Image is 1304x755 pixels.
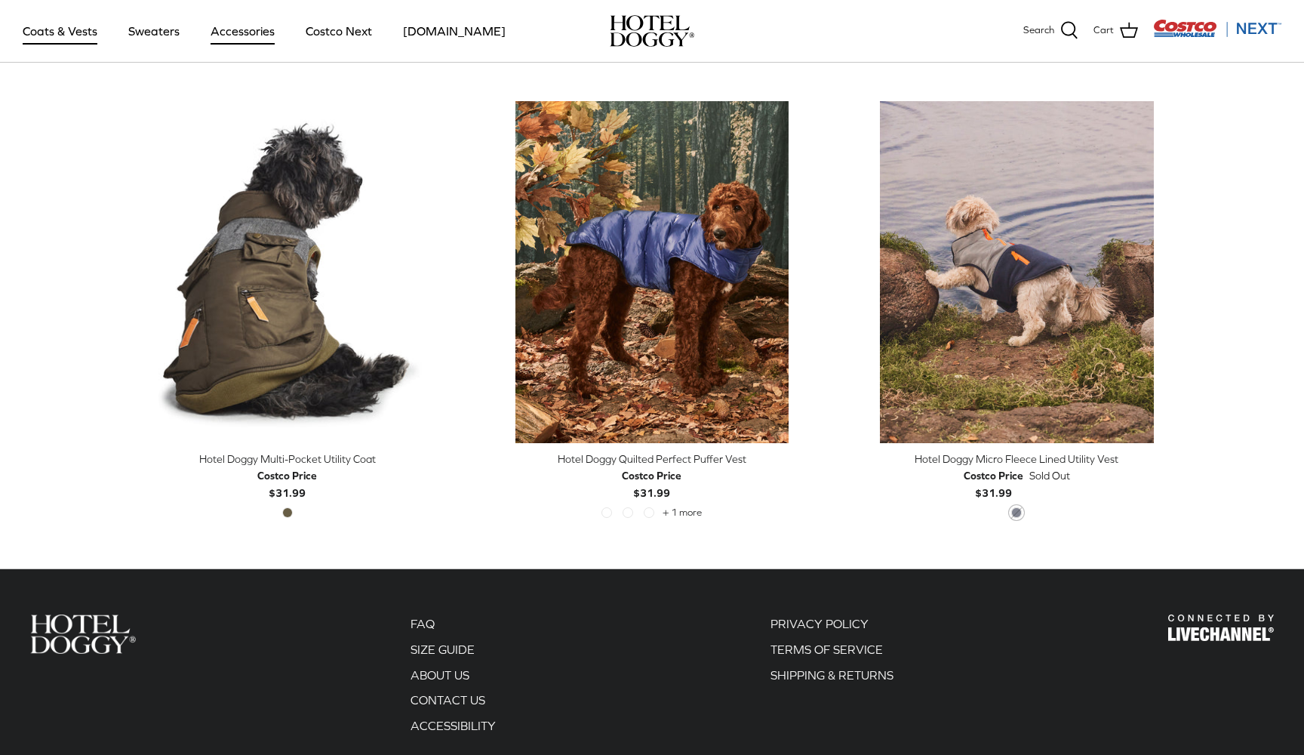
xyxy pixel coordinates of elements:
b: $31.99 [622,467,681,498]
a: Visit Costco Next [1153,29,1281,40]
div: Secondary navigation [755,615,909,741]
a: [DOMAIN_NAME] [389,5,519,57]
div: Hotel Doggy Multi-Pocket Utility Coat [116,451,458,467]
span: Search [1023,23,1054,39]
a: Hotel Doggy Multi-Pocket Utility Coat Costco Price$31.99 [116,451,458,501]
b: $31.99 [964,467,1023,498]
a: FAQ [411,617,435,630]
a: Coats & Vests [9,5,111,57]
a: Cart [1093,21,1138,41]
a: Hotel Doggy Quilted Perfect Puffer Vest [481,101,823,443]
a: Hotel Doggy Quilted Perfect Puffer Vest Costco Price$31.99 [481,451,823,501]
b: $31.99 [257,467,317,498]
img: Costco Next [1153,19,1281,38]
a: SIZE GUIDE [411,643,475,656]
div: Costco Price [257,467,317,484]
a: Accessories [197,5,288,57]
div: Costco Price [622,467,681,484]
a: Hotel Doggy Micro Fleece Lined Utility Vest [846,101,1188,443]
img: Hotel Doggy Costco Next [1168,615,1274,641]
div: Costco Price [964,467,1023,484]
span: + 1 more [663,507,702,518]
a: hoteldoggy.com hoteldoggycom [610,15,694,47]
a: ABOUT US [411,668,469,682]
a: Hotel Doggy Multi-Pocket Utility Coat [116,101,458,443]
a: SHIPPING & RETURNS [770,668,893,682]
a: ACCESSIBILITY [411,719,496,732]
a: CONTACT US [411,693,485,707]
a: Costco Next [292,5,386,57]
a: PRIVACY POLICY [770,617,869,630]
img: hoteldoggycom [610,15,694,47]
a: Hotel Doggy Micro Fleece Lined Utility Vest Costco Price$31.99 Sold Out [846,451,1188,501]
a: Sweaters [115,5,193,57]
a: TERMS OF SERVICE [770,643,883,656]
a: Search [1023,21,1078,41]
span: Sold Out [1029,467,1070,484]
div: Secondary navigation [395,615,511,741]
img: Hotel Doggy Costco Next [30,615,136,653]
div: Hotel Doggy Quilted Perfect Puffer Vest [481,451,823,467]
div: Hotel Doggy Micro Fleece Lined Utility Vest [846,451,1188,467]
span: Cart [1093,23,1114,39]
